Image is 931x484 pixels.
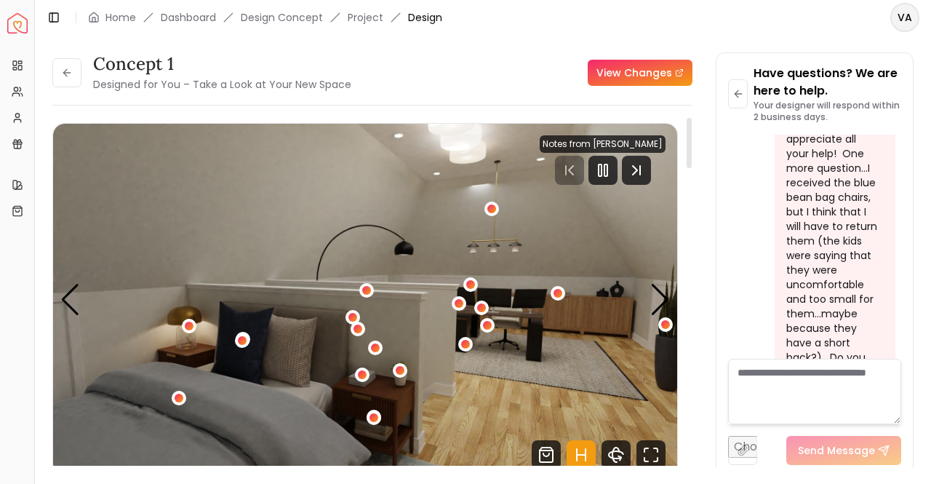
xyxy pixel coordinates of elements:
span: VA [892,4,918,31]
div: 1 / 6 [53,124,678,475]
img: Spacejoy Logo [7,13,28,33]
svg: Pause [594,162,612,179]
a: Home [105,10,136,25]
p: Have questions? We are here to help. [754,65,901,100]
small: Designed for You – Take a Look at Your New Space [93,77,351,92]
a: Dashboard [161,10,216,25]
a: Project [348,10,383,25]
span: Design [408,10,442,25]
p: Your designer will respond within 2 business days. [754,100,901,123]
div: Carousel [53,124,677,475]
div: Notes from [PERSON_NAME] [540,135,666,153]
h3: Concept 1 [93,52,351,76]
svg: 360 View [602,440,631,469]
svg: Next Track [622,156,651,185]
button: VA [890,3,919,32]
div: Thanks so much, [GEOGRAPHIC_DATA]! I really appreciate all your help! One more question...I recei... [786,88,882,481]
div: Next slide [650,284,670,316]
svg: Fullscreen [636,440,666,469]
a: View Changes [588,60,692,86]
img: Design Render 5 [53,124,678,475]
a: Spacejoy [7,13,28,33]
li: Design Concept [241,10,323,25]
nav: breadcrumb [88,10,442,25]
svg: Shop Products from this design [532,440,561,469]
div: Previous slide [60,284,80,316]
svg: Hotspots Toggle [567,440,596,469]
